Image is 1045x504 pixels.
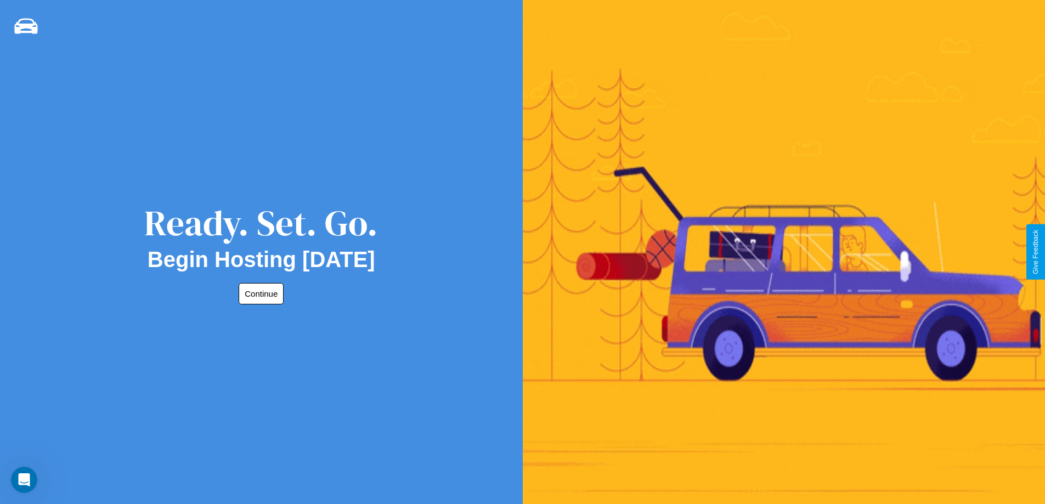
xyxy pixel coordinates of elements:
div: Ready. Set. Go. [144,199,378,247]
button: Continue [239,283,284,304]
div: Give Feedback [1032,230,1040,274]
iframe: Intercom live chat [11,467,37,493]
h2: Begin Hosting [DATE] [148,247,375,272]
